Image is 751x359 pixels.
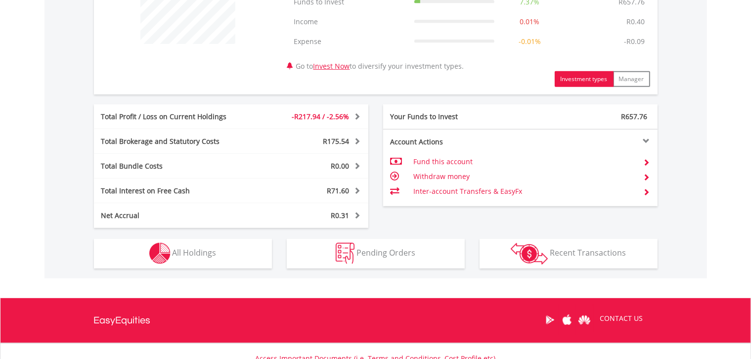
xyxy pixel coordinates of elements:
[327,186,350,195] span: R71.60
[94,186,254,196] div: Total Interest on Free Cash
[413,184,635,199] td: Inter-account Transfers & EasyFx
[94,112,254,122] div: Total Profit / Loss on Current Holdings
[336,243,354,264] img: pending_instructions-wht.png
[621,112,648,121] span: R657.76
[289,32,409,51] td: Expense
[356,247,415,258] span: Pending Orders
[313,61,350,71] a: Invest Now
[331,211,350,220] span: R0.31
[576,305,593,335] a: Huawei
[413,169,635,184] td: Withdraw money
[511,243,548,265] img: transactions-zar-wht.png
[323,136,350,146] span: R175.54
[94,161,254,171] div: Total Bundle Costs
[287,239,465,269] button: Pending Orders
[94,211,254,221] div: Net Accrual
[480,239,658,269] button: Recent Transactions
[289,12,409,32] td: Income
[94,298,151,343] a: EasyEquities
[541,305,559,335] a: Google Play
[94,239,272,269] button: All Holdings
[613,71,650,87] button: Manager
[559,305,576,335] a: Apple
[383,137,521,147] div: Account Actions
[173,247,217,258] span: All Holdings
[499,32,560,51] td: -0.01%
[555,71,614,87] button: Investment types
[149,243,171,264] img: holdings-wht.png
[550,247,626,258] span: Recent Transactions
[413,154,635,169] td: Fund this account
[94,136,254,146] div: Total Brokerage and Statutory Costs
[383,112,521,122] div: Your Funds to Invest
[331,161,350,171] span: R0.00
[622,12,650,32] td: R0.40
[499,12,560,32] td: 0.01%
[292,112,350,121] span: -R217.94 / -2.56%
[593,305,650,332] a: CONTACT US
[619,32,650,51] td: -R0.09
